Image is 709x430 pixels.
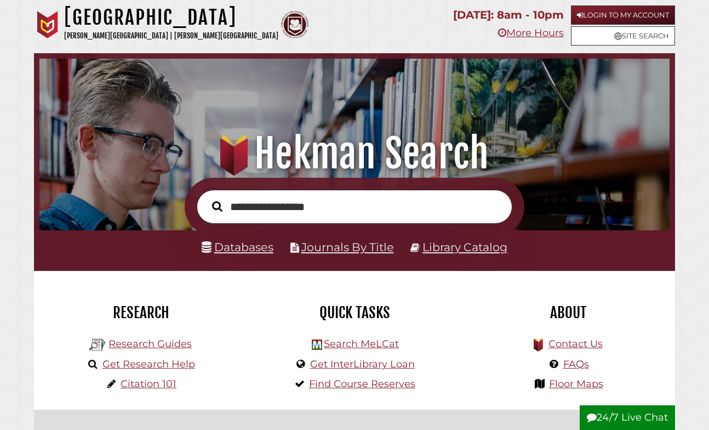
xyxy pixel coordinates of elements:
a: Site Search [571,26,675,46]
img: Hekman Library Logo [312,340,322,350]
a: Research Guides [108,338,192,350]
i: Search [212,201,222,212]
a: Journals By Title [301,240,394,254]
a: Get InterLibrary Loan [310,358,415,370]
h1: [GEOGRAPHIC_DATA] [64,5,278,30]
button: Search [207,198,228,214]
h2: Quick Tasks [256,303,453,322]
a: Get Research Help [102,358,195,370]
a: More Hours [498,27,564,39]
a: FAQs [563,358,589,370]
a: Contact Us [548,338,603,350]
img: Hekman Library Logo [89,337,106,353]
img: Calvin Theological Seminary [281,11,308,38]
h1: Hekman Search [50,129,659,178]
h2: About [470,303,667,322]
a: Citation 101 [121,378,176,390]
p: [DATE]: 8am - 10pm [453,5,564,25]
a: Databases [202,240,273,254]
a: Floor Maps [549,378,603,390]
a: Library Catalog [422,240,507,254]
h2: Research [42,303,239,322]
a: Login to My Account [571,5,675,25]
a: Find Course Reserves [309,378,415,390]
a: Search MeLCat [324,338,399,350]
img: Calvin University [34,11,61,38]
p: [PERSON_NAME][GEOGRAPHIC_DATA] | [PERSON_NAME][GEOGRAPHIC_DATA] [64,30,278,42]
